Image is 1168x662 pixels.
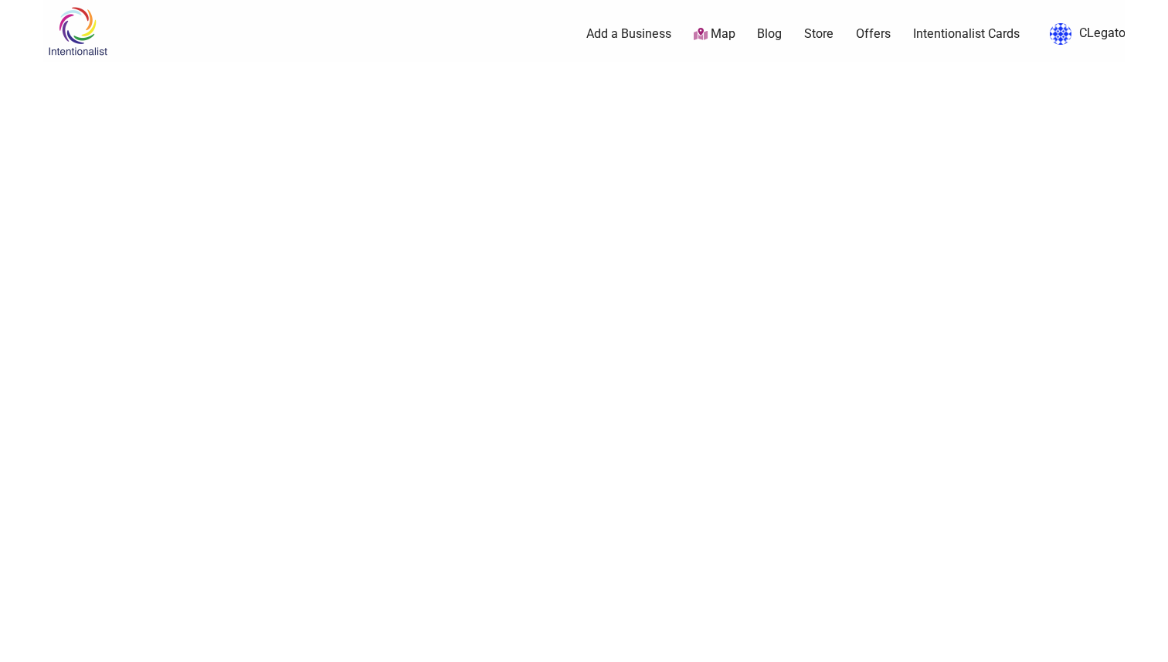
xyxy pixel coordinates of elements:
img: Intentionalist [41,6,114,56]
a: CLegato [1042,20,1126,48]
a: Intentionalist Cards [913,25,1020,42]
a: Map [694,25,735,43]
a: Store [804,25,834,42]
a: Add a Business [586,25,671,42]
a: Offers [856,25,891,42]
a: Blog [757,25,782,42]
